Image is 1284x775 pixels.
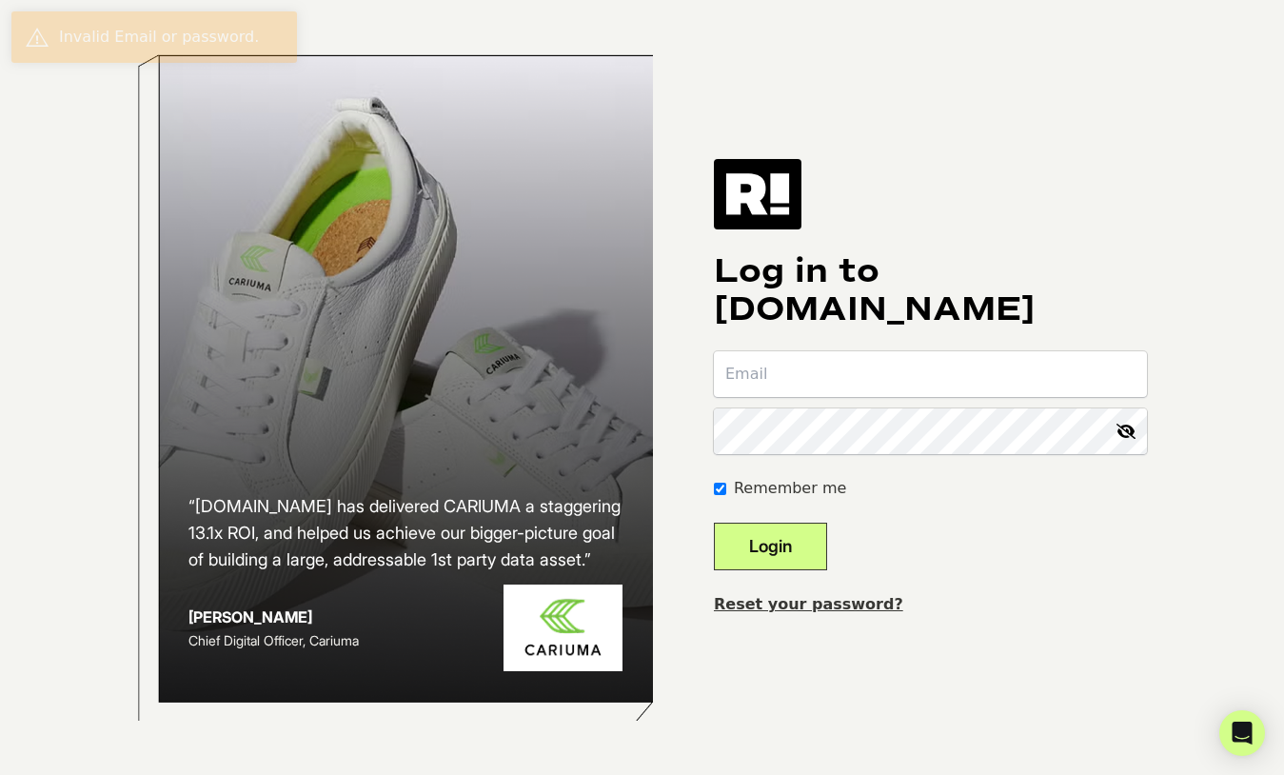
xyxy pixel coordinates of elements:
[59,26,283,49] div: Invalid Email or password.
[714,351,1147,397] input: Email
[714,595,903,613] a: Reset your password?
[188,632,359,648] span: Chief Digital Officer, Cariuma
[1219,710,1265,756] div: Open Intercom Messenger
[734,477,846,500] label: Remember me
[714,159,801,229] img: Retention.com
[188,493,622,573] h2: “[DOMAIN_NAME] has delivered CARIUMA a staggering 13.1x ROI, and helped us achieve our bigger-pic...
[714,523,827,570] button: Login
[188,607,312,626] strong: [PERSON_NAME]
[714,252,1147,328] h1: Log in to [DOMAIN_NAME]
[504,585,622,671] img: Cariuma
